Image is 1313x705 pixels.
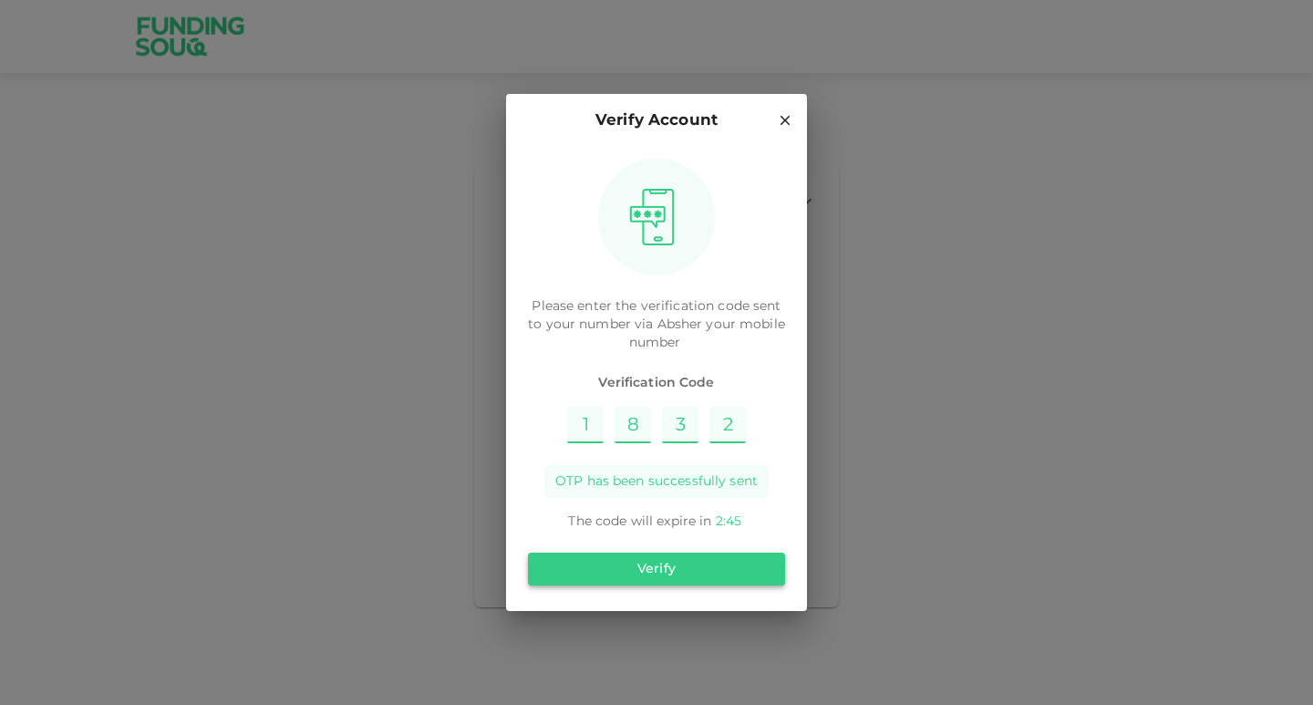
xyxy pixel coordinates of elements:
span: The code will expire in [568,515,711,528]
input: Please enter OTP character 3 [662,407,698,443]
input: Please enter OTP character 4 [709,407,746,443]
p: Please enter the verification code sent to your number via Absher [528,297,785,352]
button: Verify [528,553,785,586]
input: Please enter OTP character 1 [567,407,604,443]
span: 2 : 45 [716,515,741,528]
input: Please enter OTP character 2 [615,407,651,443]
p: Verify Account [595,109,718,133]
span: your mobile number [629,318,785,349]
span: OTP has been successfully sent [555,472,758,491]
img: otpImage [623,188,681,246]
span: Verification Code [528,374,785,392]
